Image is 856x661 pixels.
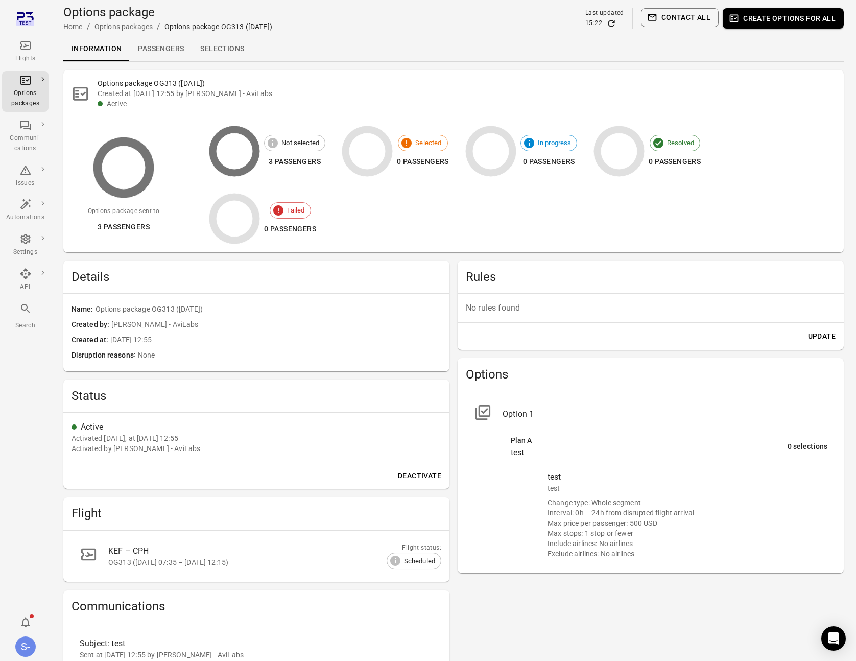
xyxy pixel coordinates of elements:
span: Failed [281,205,311,216]
button: Search [2,299,49,334]
button: Sólberg - AviLabs [11,632,40,661]
span: Scheduled [398,556,441,566]
div: test [511,446,788,459]
div: Active [81,421,441,433]
button: Create options for all [723,8,844,29]
span: Created at [72,335,110,346]
h2: Options [466,366,836,383]
div: Option 1 [503,408,827,420]
div: OG313 ([DATE] 07:35 – [DATE] 12:15) [108,557,417,568]
button: Refresh data [606,18,616,29]
div: 3 passengers [88,221,159,233]
a: Passengers [130,37,192,61]
div: Subject: test [80,638,345,650]
button: Notifications [15,612,36,632]
span: Disruption reasons [72,350,138,361]
div: Communi-cations [6,133,44,154]
div: Flights [6,54,44,64]
a: API [2,265,49,295]
div: 15:22 [585,18,602,29]
div: Automations [6,213,44,223]
button: Update [804,327,840,346]
a: Options packages [94,22,153,31]
h2: Details [72,269,441,285]
div: Max stops: 1 stop or fewer [548,528,827,538]
a: KEF – CPHOG313 ([DATE] 07:35 – [DATE] 12:15) [72,539,441,574]
span: In progress [532,138,577,148]
div: Created at [DATE] 12:55 by [PERSON_NAME] - AviLabs [98,88,836,99]
a: Options packages [2,71,49,112]
div: test [548,483,827,493]
div: Max price per passenger: 500 USD [548,518,827,528]
div: Local navigation [63,37,844,61]
div: Search [6,321,44,331]
span: [DATE] 12:55 [110,335,441,346]
button: Contact all [641,8,719,27]
button: Deactivate [394,466,445,485]
div: Activated by [PERSON_NAME] - AviLabs [72,443,200,454]
span: Name [72,304,96,315]
span: Resolved [661,138,700,148]
div: Options package sent to [88,206,159,217]
div: Include airlines: No airlines [548,538,827,549]
li: / [87,20,90,33]
div: 3 passengers [264,155,325,168]
div: Sent at [DATE] 12:55 by [PERSON_NAME] - AviLabs [80,650,433,660]
div: Plan A [511,435,788,446]
div: Options package OG313 ([DATE]) [164,21,272,32]
a: Communi-cations [2,116,49,157]
div: S- [15,636,36,657]
a: Issues [2,161,49,192]
h2: Status [72,388,441,404]
a: Automations [2,195,49,226]
div: 0 passengers [520,155,578,168]
a: Settings [2,230,49,261]
div: Settings [6,247,44,257]
span: [PERSON_NAME] - AviLabs [111,319,441,330]
a: Home [63,22,83,31]
span: Not selected [276,138,325,148]
div: test [548,471,827,483]
div: Exclude airlines: No airlines [548,549,827,559]
span: Options package OG313 ([DATE]) [96,304,441,315]
h1: Options package [63,4,272,20]
span: Selected [410,138,447,148]
div: 0 passengers [397,155,449,168]
div: 0 selections [788,441,827,453]
div: 0 passengers [649,155,701,168]
a: Selections [192,37,252,61]
div: Open Intercom Messenger [821,626,846,651]
a: Flights [2,36,49,67]
h2: Rules [466,269,836,285]
h2: Options package OG313 ([DATE]) [98,78,836,88]
li: / [157,20,160,33]
div: Last updated [585,8,624,18]
div: Interval: 0h – 24h from disrupted flight arrival [548,508,827,518]
div: Change type: Whole segment [548,498,827,508]
div: Active [107,99,836,109]
div: Activated [DATE], at [DATE] 12:55 [72,433,178,443]
div: API [6,282,44,292]
div: KEF – CPH [108,545,417,557]
div: 0 passengers [264,223,316,235]
span: None [138,350,441,361]
h2: Flight [72,505,441,522]
div: Issues [6,178,44,188]
nav: Breadcrumbs [63,20,272,33]
div: Options packages [6,88,44,109]
p: No rules found [466,302,836,314]
a: Information [63,37,130,61]
span: Created by [72,319,111,330]
div: Flight status: [387,543,441,553]
h2: Communications [72,598,441,615]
